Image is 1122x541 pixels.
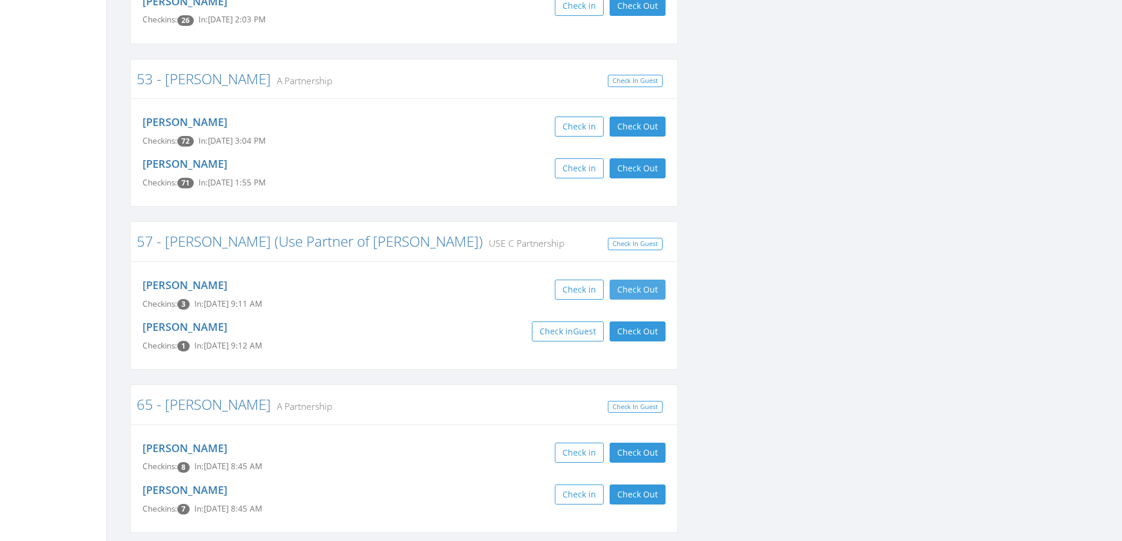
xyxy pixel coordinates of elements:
[143,278,227,292] a: [PERSON_NAME]
[143,298,177,309] span: Checkins:
[137,69,271,88] a: 53 - [PERSON_NAME]
[143,135,177,146] span: Checkins:
[143,461,177,472] span: Checkins:
[610,280,666,300] button: Check Out
[143,157,227,171] a: [PERSON_NAME]
[143,503,177,514] span: Checkins:
[610,443,666,463] button: Check Out
[143,483,227,497] a: [PERSON_NAME]
[194,461,262,472] span: In: [DATE] 8:45 AM
[610,158,666,178] button: Check Out
[483,237,564,250] small: USE C Partnership
[555,443,604,463] button: Check in
[143,115,227,129] a: [PERSON_NAME]
[177,178,194,188] span: Checkin count
[608,75,663,87] a: Check In Guest
[143,177,177,188] span: Checkins:
[610,321,666,341] button: Check Out
[555,117,604,137] button: Check in
[177,462,190,473] span: Checkin count
[532,321,604,341] button: Check inGuest
[194,340,262,351] span: In: [DATE] 9:12 AM
[610,117,666,137] button: Check Out
[137,394,271,414] a: 65 - [PERSON_NAME]
[608,401,663,413] a: Check In Guest
[555,484,604,505] button: Check in
[271,400,332,413] small: A Partnership
[198,14,266,25] span: In: [DATE] 2:03 PM
[198,135,266,146] span: In: [DATE] 3:04 PM
[143,340,177,351] span: Checkins:
[194,298,262,309] span: In: [DATE] 9:11 AM
[555,158,604,178] button: Check in
[177,15,194,26] span: Checkin count
[555,280,604,300] button: Check in
[143,14,177,25] span: Checkins:
[194,503,262,514] span: In: [DATE] 8:45 AM
[271,74,332,87] small: A Partnership
[573,326,596,337] span: Guest
[177,136,194,147] span: Checkin count
[137,231,483,251] a: 57 - [PERSON_NAME] (Use Partner of [PERSON_NAME])
[143,320,227,334] a: [PERSON_NAME]
[177,504,190,515] span: Checkin count
[177,341,190,351] span: Checkin count
[610,484,666,505] button: Check Out
[177,299,190,310] span: Checkin count
[608,238,663,250] a: Check In Guest
[198,177,266,188] span: In: [DATE] 1:55 PM
[143,441,227,455] a: [PERSON_NAME]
